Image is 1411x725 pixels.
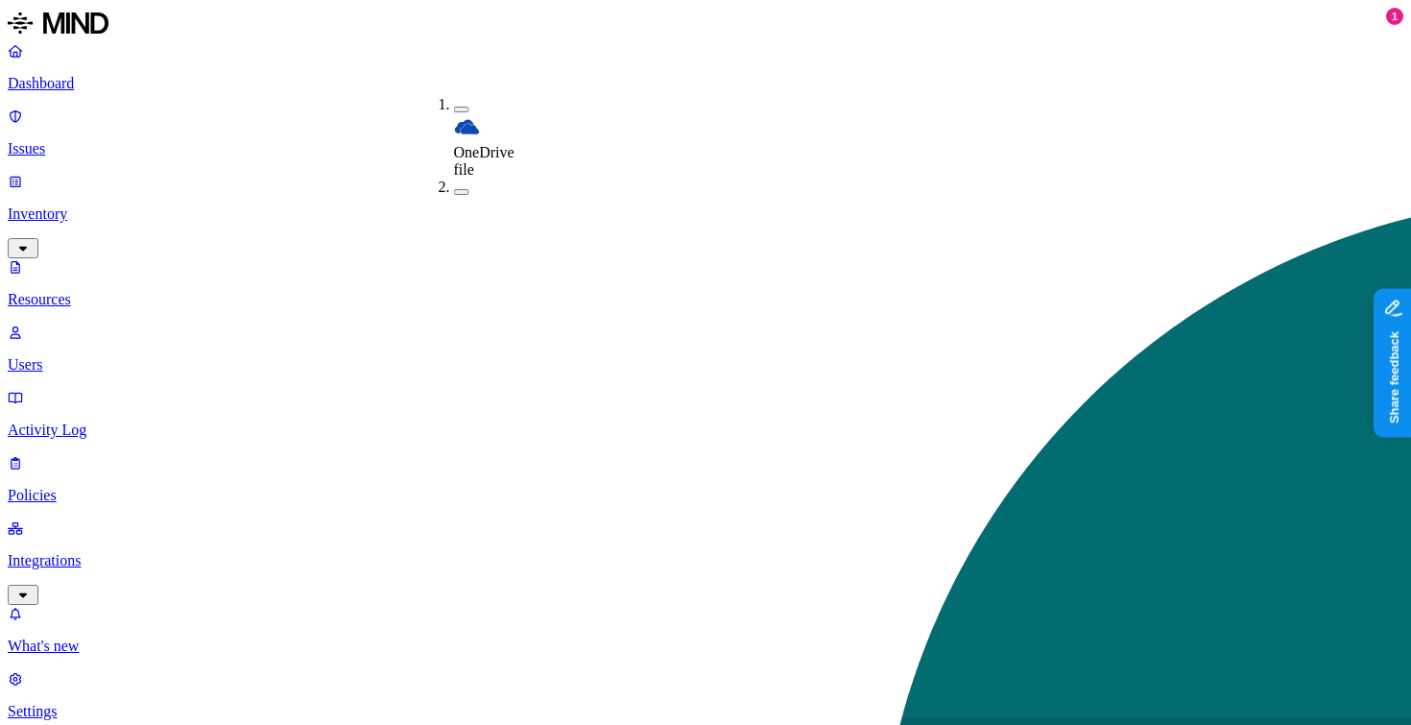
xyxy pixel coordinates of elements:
div: 1 [1386,8,1403,25]
a: MIND [8,8,1403,42]
a: Policies [8,454,1403,504]
img: MIND [8,8,108,38]
p: Activity Log [8,422,1403,439]
a: What's new [8,605,1403,655]
p: Policies [8,487,1403,504]
a: Users [8,324,1403,374]
a: Dashboard [8,42,1403,92]
a: Resources [8,258,1403,308]
p: What's new [8,638,1403,655]
p: Dashboard [8,75,1403,92]
p: Settings [8,703,1403,720]
p: Users [8,356,1403,374]
img: onedrive.svg [454,113,481,140]
a: Activity Log [8,389,1403,439]
p: Integrations [8,552,1403,569]
a: Settings [8,670,1403,720]
p: Inventory [8,205,1403,223]
p: Resources [8,291,1403,308]
a: Integrations [8,520,1403,602]
span: OneDrive file [454,144,514,178]
a: Issues [8,108,1403,157]
p: Issues [8,140,1403,157]
a: Inventory [8,173,1403,255]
